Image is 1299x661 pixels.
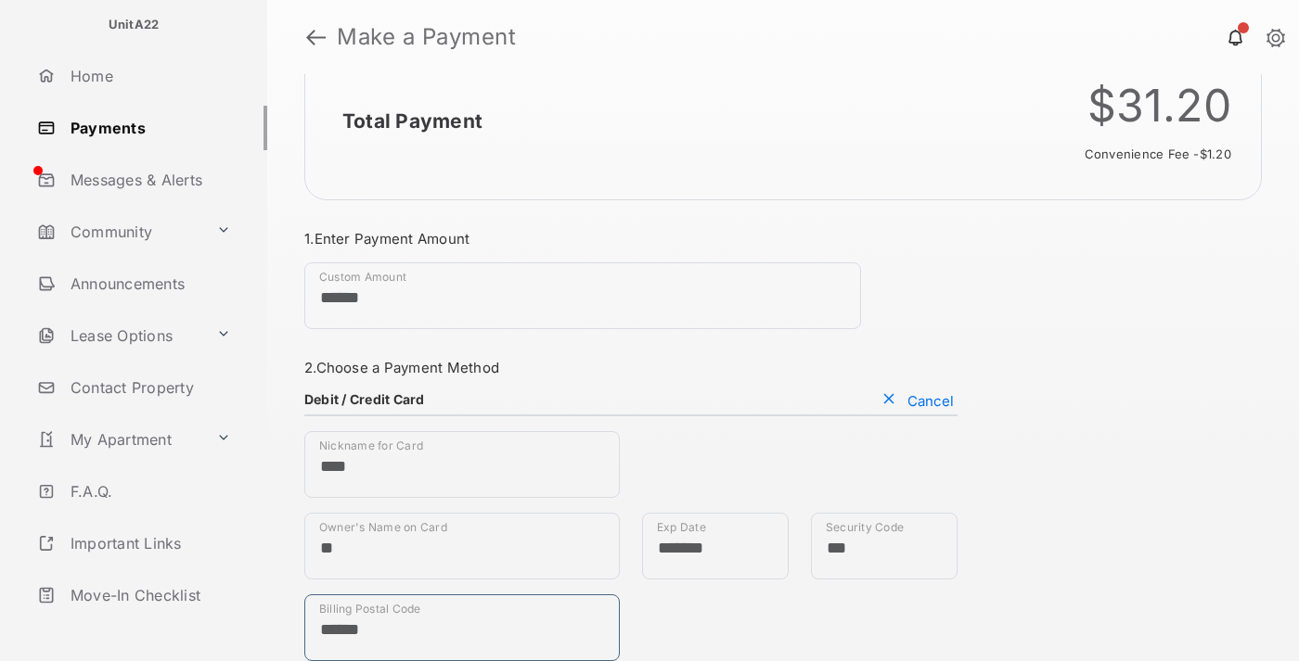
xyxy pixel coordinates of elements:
[30,106,267,150] a: Payments
[1071,79,1231,133] div: $31.20
[30,365,267,410] a: Contact Property
[30,210,209,254] a: Community
[109,16,160,34] p: UnitA22
[337,26,516,48] strong: Make a Payment
[304,391,425,407] h4: Debit / Credit Card
[304,359,958,376] h3: 2. Choose a Payment Method
[30,54,267,98] a: Home
[30,469,267,514] a: F.A.Q.
[30,313,209,358] a: Lease Options
[30,573,267,617] a: Move-In Checklist
[1085,147,1231,162] span: Convenience fee - $1.20
[30,158,267,202] a: Messages & Alerts
[30,417,209,462] a: My Apartment
[342,109,482,133] h2: Total Payment
[304,230,958,248] h3: 1. Enter Payment Amount
[642,431,958,513] iframe: Credit card field
[30,261,267,306] a: Announcements
[878,391,958,410] button: Cancel
[30,521,238,566] a: Important Links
